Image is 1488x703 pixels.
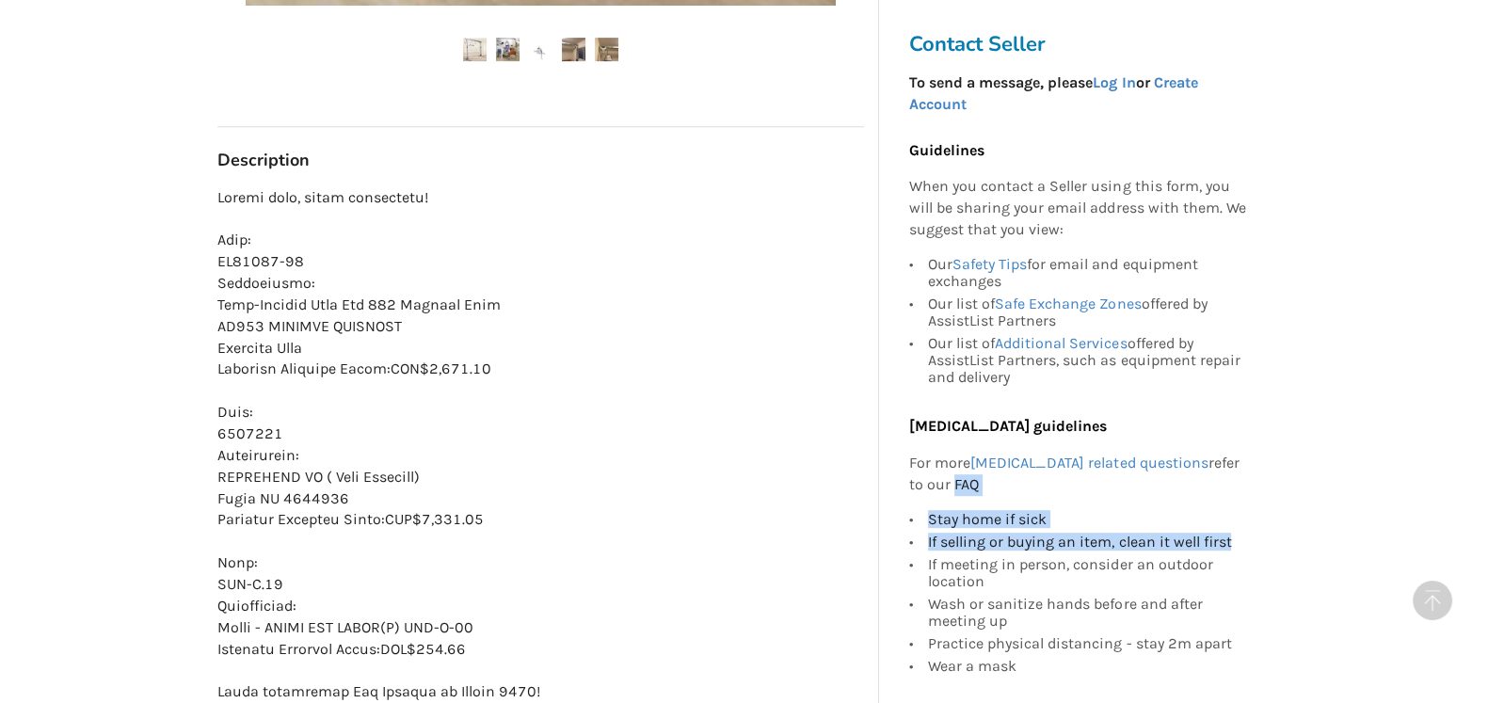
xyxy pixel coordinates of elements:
[995,295,1141,312] a: Safe Exchange Zones
[928,553,1246,593] div: If meeting in person, consider an outdoor location
[928,511,1246,531] div: Stay home if sick
[928,332,1246,386] div: Our list of offered by AssistList Partners, such as equipment repair and delivery
[909,417,1107,435] b: [MEDICAL_DATA] guidelines
[909,141,984,159] b: Guidelines
[909,453,1246,496] p: For more refer to our FAQ
[217,150,864,171] h3: Description
[909,177,1246,242] p: When you contact a Seller using this form, you will be sharing your email address with them. We s...
[928,655,1246,675] div: Wear a mask
[928,593,1246,632] div: Wash or sanitize hands before and after meeting up
[909,73,1197,113] strong: To send a message, please or
[928,632,1246,655] div: Practice physical distancing - stay 2m apart
[529,38,552,61] img: sell ​​together : arjo-century maxi sky 440 ceiling lift available with the easytrack fs free-sta...
[970,454,1208,471] a: [MEDICAL_DATA] related questions
[928,531,1246,553] div: If selling or buying an item, clean it well first
[952,255,1027,273] a: Safety Tips
[928,293,1246,332] div: Our list of offered by AssistList Partners
[1093,73,1135,91] a: Log In
[463,38,487,61] img: sell ​​together : arjo-century maxi sky 440 ceiling lift available with the easytrack fs free-sta...
[928,256,1246,293] div: Our for email and equipment exchanges
[909,31,1256,57] h3: Contact Seller
[496,38,520,61] img: sell ​​together : arjo-century maxi sky 440 ceiling lift available with the easytrack fs free-sta...
[562,38,585,61] img: sell ​​together : arjo-century maxi sky 440 ceiling lift available with the easytrack fs free-sta...
[595,38,618,61] img: sell ​​together : arjo-century maxi sky 440 ceiling lift available with the easytrack fs free-sta...
[995,334,1127,352] a: Additional Services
